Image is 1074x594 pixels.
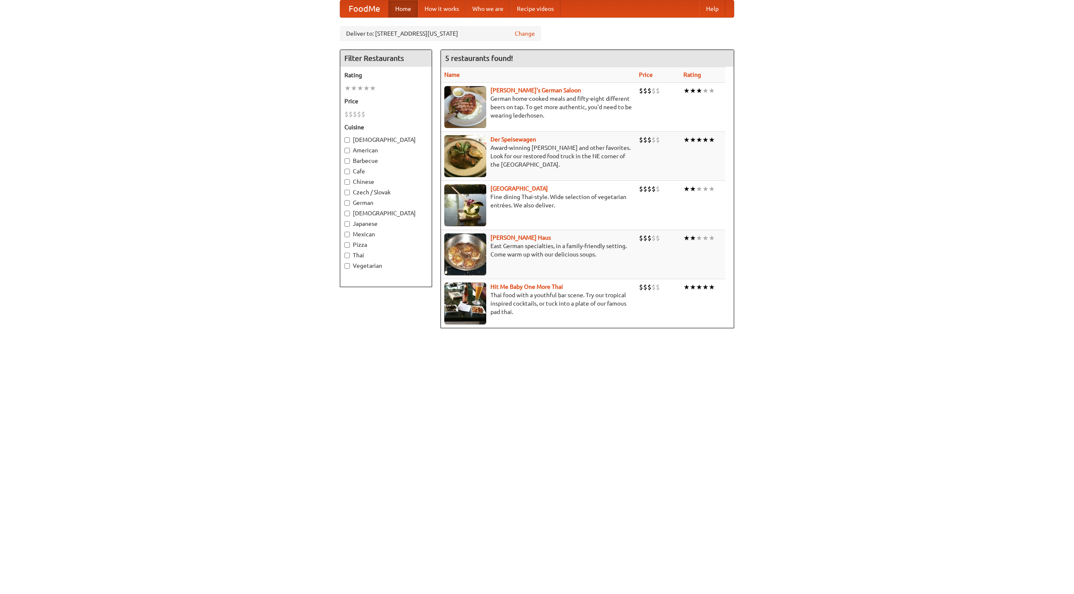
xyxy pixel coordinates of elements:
li: $ [647,135,652,144]
p: Fine dining Thai-style. Wide selection of vegetarian entrées. We also deliver. [444,193,632,209]
input: Chinese [344,179,350,185]
li: ★ [690,86,696,95]
li: ★ [696,283,702,292]
li: ★ [690,184,696,194]
img: babythai.jpg [444,283,486,324]
li: ★ [702,86,709,95]
img: satay.jpg [444,184,486,226]
li: ★ [683,184,690,194]
li: ★ [709,86,715,95]
a: Der Speisewagen [490,136,536,143]
li: ★ [702,184,709,194]
a: Price [639,71,653,78]
li: $ [647,233,652,243]
li: $ [643,184,647,194]
a: Help [699,0,725,17]
li: $ [643,233,647,243]
li: ★ [683,233,690,243]
li: ★ [702,135,709,144]
li: ★ [709,233,715,243]
label: Cafe [344,167,428,175]
label: [DEMOGRAPHIC_DATA] [344,209,428,217]
li: ★ [357,84,363,93]
p: Thai food with a youthful bar scene. Try our tropical inspired cocktails, or tuck into a plate of... [444,291,632,316]
p: German home-cooked meals and fifty-eight different beers on tap. To get more authentic, you'd nee... [444,94,632,120]
li: ★ [696,233,702,243]
li: $ [357,110,361,119]
li: $ [361,110,365,119]
li: ★ [683,86,690,95]
li: $ [639,135,643,144]
li: $ [652,86,656,95]
li: ★ [696,135,702,144]
li: $ [647,86,652,95]
li: ★ [690,233,696,243]
input: Barbecue [344,158,350,164]
li: $ [643,86,647,95]
a: Home [388,0,418,17]
li: $ [349,110,353,119]
li: $ [656,283,660,292]
a: FoodMe [340,0,388,17]
input: Cafe [344,169,350,174]
input: Japanese [344,221,350,227]
li: $ [353,110,357,119]
li: ★ [363,84,370,93]
li: ★ [709,135,715,144]
li: ★ [683,283,690,292]
input: Vegetarian [344,263,350,269]
h5: Rating [344,71,428,79]
li: ★ [690,135,696,144]
li: ★ [696,184,702,194]
h5: Cuisine [344,123,428,131]
input: Thai [344,253,350,258]
li: $ [652,233,656,243]
li: $ [652,135,656,144]
img: kohlhaus.jpg [444,233,486,275]
img: esthers.jpg [444,86,486,128]
li: $ [639,86,643,95]
a: [GEOGRAPHIC_DATA] [490,185,548,192]
li: $ [639,283,643,292]
label: Japanese [344,220,428,228]
label: Chinese [344,178,428,186]
a: Recipe videos [510,0,560,17]
label: Pizza [344,241,428,249]
li: $ [656,184,660,194]
label: Thai [344,251,428,259]
a: [PERSON_NAME]'s German Saloon [490,87,581,94]
li: $ [656,233,660,243]
a: Hit Me Baby One More Thai [490,283,563,290]
input: [DEMOGRAPHIC_DATA] [344,211,350,216]
li: $ [656,86,660,95]
div: Deliver to: [STREET_ADDRESS][US_STATE] [340,26,541,41]
li: $ [643,135,647,144]
li: ★ [683,135,690,144]
a: [PERSON_NAME] Haus [490,234,551,241]
h4: Filter Restaurants [340,50,432,67]
a: Name [444,71,460,78]
li: $ [639,184,643,194]
label: Barbecue [344,157,428,165]
li: ★ [702,233,709,243]
input: German [344,200,350,206]
li: ★ [702,283,709,292]
li: ★ [351,84,357,93]
li: ★ [696,86,702,95]
a: Change [515,29,535,38]
p: East German specialties, in a family-friendly setting. Come warm up with our delicious soups. [444,242,632,259]
a: How it works [418,0,466,17]
label: Mexican [344,230,428,238]
label: German [344,199,428,207]
li: $ [344,110,349,119]
li: ★ [690,283,696,292]
label: Czech / Slovak [344,188,428,196]
li: $ [647,283,652,292]
input: Mexican [344,232,350,237]
li: $ [652,184,656,194]
li: ★ [709,184,715,194]
label: [DEMOGRAPHIC_DATA] [344,136,428,144]
p: Award-winning [PERSON_NAME] and other favorites. Look for our restored food truck in the NE corne... [444,144,632,169]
